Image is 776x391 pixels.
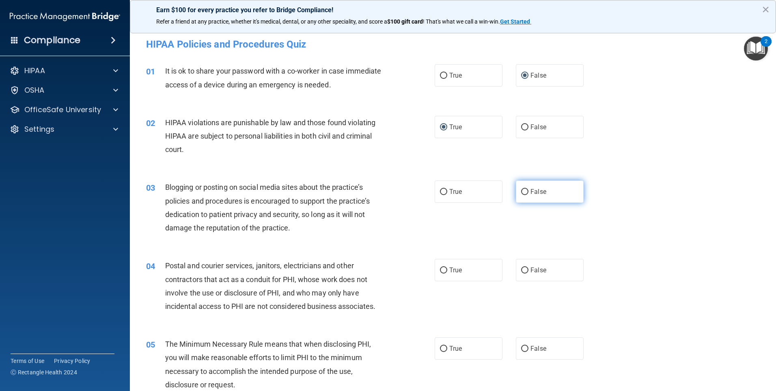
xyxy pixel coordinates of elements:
span: It is ok to share your password with a co-worker in case immediate access of a device during an e... [165,67,382,89]
input: False [521,346,528,352]
button: Close [762,3,770,16]
p: HIPAA [24,66,45,76]
span: False [530,188,546,195]
span: Blogging or posting on social media sites about the practice’s policies and procedures is encoura... [165,183,370,232]
input: True [440,189,447,195]
a: OSHA [10,85,118,95]
span: 01 [146,67,155,76]
a: Get Started [500,18,531,25]
p: Earn $100 for every practice you refer to Bridge Compliance! [156,6,750,14]
span: 05 [146,340,155,350]
img: PMB logo [10,9,120,25]
a: HIPAA [10,66,118,76]
h4: HIPAA Policies and Procedures Quiz [146,39,760,50]
span: True [449,266,462,274]
span: Ⓒ Rectangle Health 2024 [11,368,77,376]
p: OSHA [24,85,45,95]
span: HIPAA violations are punishable by law and those found violating HIPAA are subject to personal li... [165,118,375,154]
span: 02 [146,118,155,128]
input: True [440,267,447,274]
p: Settings [24,124,54,134]
span: True [449,123,462,131]
input: False [521,73,528,79]
p: OfficeSafe University [24,105,101,115]
span: False [530,266,546,274]
span: 04 [146,261,155,271]
span: True [449,188,462,195]
a: Terms of Use [11,357,44,365]
span: False [530,345,546,352]
span: Postal and courier services, janitors, electricians and other contractors that act as a conduit f... [165,261,375,311]
strong: $100 gift card [387,18,423,25]
a: Settings [10,124,118,134]
input: True [440,73,447,79]
input: True [440,346,447,352]
a: OfficeSafe University [10,105,118,115]
div: 2 [765,41,767,52]
input: True [440,124,447,130]
input: False [521,124,528,130]
button: Open Resource Center, 2 new notifications [744,37,768,61]
span: The Minimum Necessary Rule means that when disclosing PHI, you will make reasonable efforts to li... [165,340,371,389]
a: Privacy Policy [54,357,91,365]
span: ! That's what we call a win-win. [423,18,500,25]
span: True [449,72,462,79]
h4: Compliance [24,35,80,46]
input: False [521,189,528,195]
span: Refer a friend at any practice, whether it's medical, dental, or any other speciality, and score a [156,18,387,25]
input: False [521,267,528,274]
span: 03 [146,183,155,193]
span: True [449,345,462,352]
span: False [530,72,546,79]
span: False [530,123,546,131]
strong: Get Started [500,18,530,25]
